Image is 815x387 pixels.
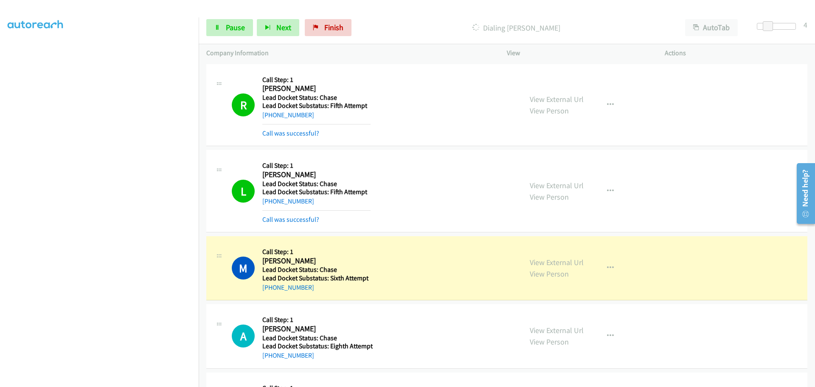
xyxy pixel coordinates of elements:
[262,161,371,170] h5: Call Step: 1
[530,181,584,190] a: View External Url
[206,19,253,36] a: Pause
[324,23,343,32] span: Finish
[530,269,569,279] a: View Person
[232,325,255,347] h1: A
[206,48,492,58] p: Company Information
[363,22,670,34] p: Dialing [PERSON_NAME]
[262,256,371,266] h2: [PERSON_NAME]
[305,19,351,36] a: Finish
[665,48,807,58] p: Actions
[790,160,815,227] iframe: Resource Center
[262,334,373,342] h5: Lead Docket Status: Chase
[804,19,807,31] div: 4
[262,351,314,359] a: [PHONE_NUMBER]
[262,170,371,180] h2: [PERSON_NAME]
[232,257,255,280] h1: M
[262,180,371,188] h5: Lead Docket Status: Chase
[530,106,569,116] a: View Person
[262,111,314,119] a: [PHONE_NUMBER]
[262,102,371,110] h5: Lead Docket Substatus: Fifth Attempt
[262,342,373,350] h5: Lead Docket Substatus: Eighth Attempt
[232,180,255,203] h1: L
[530,257,584,267] a: View External Url
[262,76,371,84] h5: Call Step: 1
[685,19,738,36] button: AutoTab
[262,215,319,223] a: Call was successful?
[262,316,373,324] h5: Call Step: 1
[276,23,291,32] span: Next
[530,325,584,335] a: View External Url
[226,23,245,32] span: Pause
[262,283,314,291] a: [PHONE_NUMBER]
[507,48,649,58] p: View
[262,93,371,102] h5: Lead Docket Status: Chase
[262,129,319,137] a: Call was successful?
[232,93,255,116] h1: R
[232,325,255,347] div: The call is yet to be attempted
[262,266,371,274] h5: Lead Docket Status: Chase
[262,197,314,205] a: [PHONE_NUMBER]
[530,94,584,104] a: View External Url
[262,84,371,93] h2: [PERSON_NAME]
[262,248,371,256] h5: Call Step: 1
[262,188,371,196] h5: Lead Docket Substatus: Fifth Attempt
[530,337,569,347] a: View Person
[257,19,299,36] button: Next
[262,274,371,282] h5: Lead Docket Substatus: Sixth Attempt
[530,192,569,202] a: View Person
[262,324,371,334] h2: [PERSON_NAME]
